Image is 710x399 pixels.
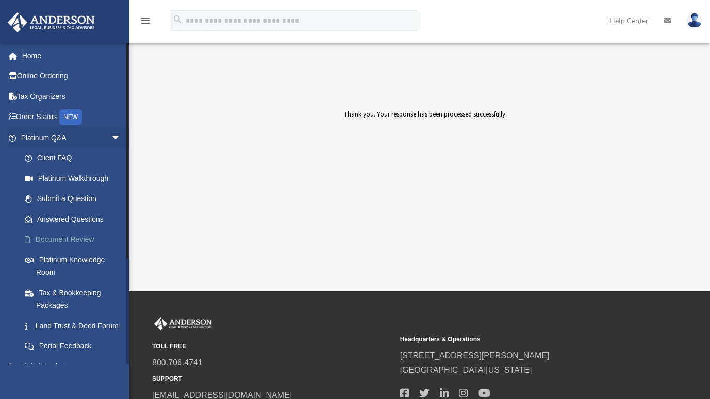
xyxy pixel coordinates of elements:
[111,127,131,148] span: arrow_drop_down
[14,189,137,209] a: Submit a Question
[139,14,152,27] i: menu
[152,358,203,367] a: 800.706.4741
[152,341,393,352] small: TOLL FREE
[7,127,137,148] a: Platinum Q&Aarrow_drop_down
[59,109,82,125] div: NEW
[14,229,137,250] a: Document Review
[111,356,131,377] span: arrow_drop_down
[172,14,184,25] i: search
[7,66,137,87] a: Online Ordering
[7,45,137,66] a: Home
[400,351,550,360] a: [STREET_ADDRESS][PERSON_NAME]
[687,13,702,28] img: User Pic
[7,107,137,128] a: Order StatusNEW
[400,334,641,345] small: Headquarters & Operations
[14,336,137,357] a: Portal Feedback
[139,18,152,27] a: menu
[152,317,214,330] img: Anderson Advisors Platinum Portal
[5,12,98,32] img: Anderson Advisors Platinum Portal
[152,374,393,385] small: SUPPORT
[7,356,137,377] a: Digital Productsarrow_drop_down
[14,168,137,189] a: Platinum Walkthrough
[14,209,137,229] a: Answered Questions
[14,250,137,282] a: Platinum Knowledge Room
[234,109,617,186] div: Thank you. Your response has been processed successfully.
[7,86,137,107] a: Tax Organizers
[14,148,137,169] a: Client FAQ
[14,315,137,336] a: Land Trust & Deed Forum
[14,282,137,315] a: Tax & Bookkeeping Packages
[400,365,532,374] a: [GEOGRAPHIC_DATA][US_STATE]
